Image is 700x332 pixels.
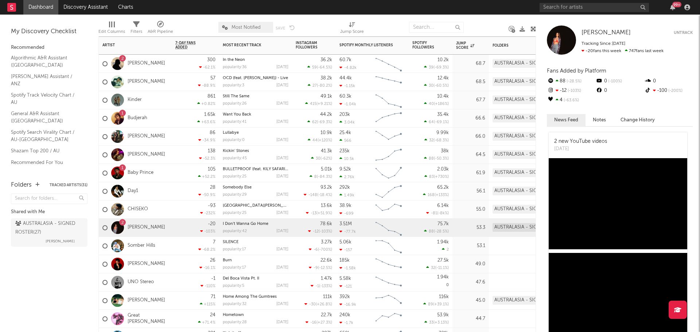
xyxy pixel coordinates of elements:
[223,65,247,69] div: popularity: 36
[493,132,556,141] div: AUSTRALASIA - SIGNED ROSTER (27)
[567,89,581,93] span: -103 %
[435,66,448,70] span: -69.3 %
[437,185,449,190] div: 65.2k
[437,94,449,99] div: 10.4k
[437,240,449,245] div: 1.94k
[435,84,448,88] span: -60.5 %
[607,79,622,83] span: -100 %
[223,204,296,208] a: [GEOGRAPHIC_DATA][PERSON_NAME]
[372,109,405,128] svg: Chart title
[276,120,288,124] div: [DATE]
[456,260,485,269] div: 49.0
[456,187,485,196] div: 56.1
[339,65,357,70] div: -4.82k
[493,114,556,122] div: AUSTRALASIA - SIGNED ROSTER (27)
[582,29,631,36] a: [PERSON_NAME]
[276,102,288,106] div: [DATE]
[98,18,125,39] div: Edit Columns
[339,76,352,81] div: 44.4k
[148,18,173,39] div: A&R Pipeline
[563,98,579,102] span: -63.6 %
[493,187,556,195] div: AUSTRALASIA - SIGNED ROSTER (27)
[148,27,173,36] div: A&R Pipeline
[435,120,448,124] span: -69.1 %
[128,115,147,121] a: Budjerah
[674,29,693,36] button: Untrack
[424,65,449,70] div: ( )
[223,295,277,299] a: Home Among The Gumtrees
[15,219,81,237] div: AUSTRALASIA - SIGNED ROSTER ( 27 )
[437,258,449,263] div: 27.5k
[456,242,485,250] div: 53.1
[223,43,277,47] div: Most Recent Track
[276,175,288,179] div: [DATE]
[232,25,261,30] span: Most Notified
[423,192,449,197] div: ( )
[198,83,215,88] div: -88.9 %
[11,27,87,36] div: My Discovery Checklist
[223,149,288,153] div: Kickin' Stones
[210,130,215,135] div: 86
[314,248,318,252] span: -6
[435,102,448,106] span: +186 %
[339,120,355,125] div: 3.04k
[424,120,449,124] div: ( )
[339,229,356,234] div: -77.7k
[128,279,154,285] a: UNO Stereo
[223,76,288,80] div: OCD (feat. Chloe Dadd) - Live
[223,58,288,62] div: In the Neon
[493,95,556,104] div: AUSTRALASIA - SIGNED ROSTER (27)
[223,149,249,153] a: Kickin' Stones
[372,255,405,273] svg: Chart title
[321,240,332,245] div: 3.27k
[223,131,288,135] div: Lullabye
[441,149,449,153] div: 38k
[223,204,288,208] div: Santa Monica
[339,130,351,135] div: 25.4k
[312,138,318,142] span: 44
[321,167,332,172] div: 5.01k
[198,174,215,179] div: +52.2 %
[320,94,332,99] div: 49.1k
[312,120,317,124] span: 62
[318,175,331,179] span: -84.3 %
[339,149,350,153] div: 235k
[308,229,332,234] div: ( )
[435,175,448,179] span: +730 %
[320,130,332,135] div: 10.9k
[372,91,405,109] svg: Chart title
[339,211,354,216] div: -699
[128,97,142,103] a: Kinder
[210,76,215,81] div: 57
[429,230,434,234] span: 88
[199,265,215,270] div: -16.1 %
[547,114,586,126] button: News Feed
[313,230,319,234] span: -12
[276,247,288,251] div: [DATE]
[131,27,142,36] div: Filters
[456,169,485,177] div: 61.9
[339,240,351,245] div: 5.06k
[318,120,331,124] span: -69.3 %
[102,43,157,47] div: Artist
[223,222,268,226] a: I Don't Wanna Go Home
[438,211,448,215] span: -8k %
[437,112,449,117] div: 35.4k
[276,138,288,142] div: [DATE]
[128,261,165,267] a: [PERSON_NAME]
[314,175,317,179] span: 8
[493,59,556,68] div: AUSTRALASIA - SIGNED ROSTER (27)
[223,131,239,135] a: Lullabye
[128,313,168,325] a: Great [PERSON_NAME]
[339,167,351,172] div: 9.52k
[318,102,331,106] span: +9.21 %
[554,145,607,153] div: [DATE]
[429,66,433,70] span: 39
[11,194,87,204] input: Search for folders...
[276,229,288,233] div: [DATE]
[322,157,331,161] span: -62 %
[429,120,434,124] span: 64
[595,86,644,95] div: 0
[223,240,288,244] div: SILENCE
[436,130,449,135] div: 9.99k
